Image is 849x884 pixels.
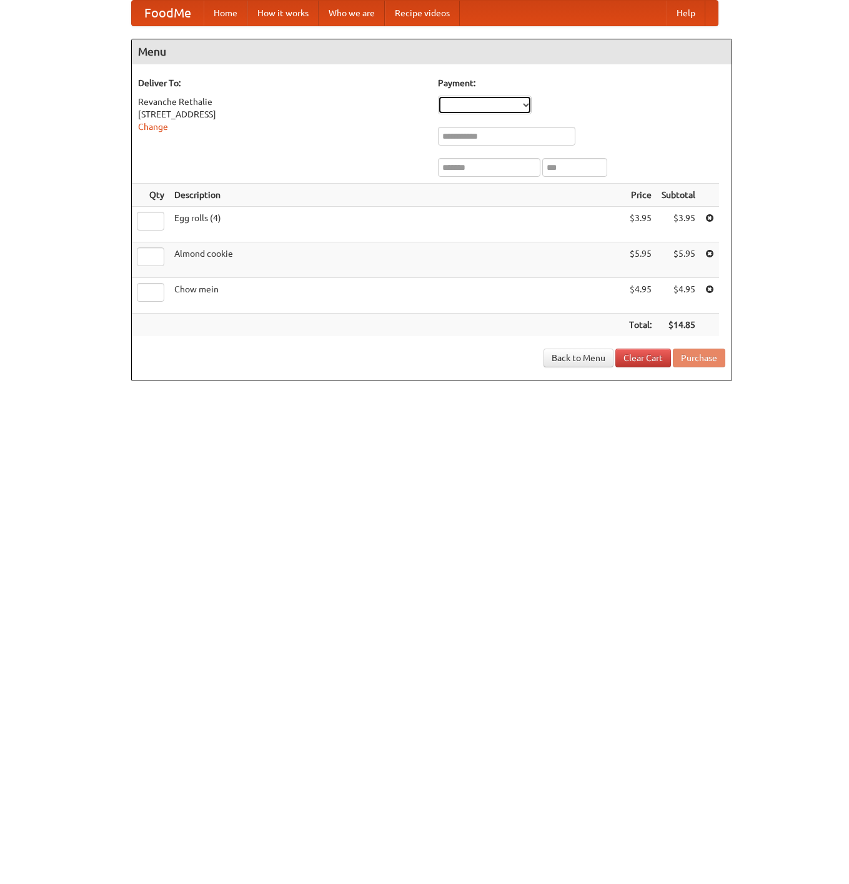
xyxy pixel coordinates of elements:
div: Revanche Rethalie [138,96,425,108]
td: Almond cookie [169,242,624,278]
a: How it works [247,1,319,26]
td: $3.95 [624,207,657,242]
a: Who we are [319,1,385,26]
td: Egg rolls (4) [169,207,624,242]
h5: Deliver To: [138,77,425,89]
a: Home [204,1,247,26]
a: Recipe videos [385,1,460,26]
a: Back to Menu [544,349,613,367]
td: Chow mein [169,278,624,314]
div: [STREET_ADDRESS] [138,108,425,121]
a: Clear Cart [615,349,671,367]
h5: Payment: [438,77,725,89]
th: Price [624,184,657,207]
td: $4.95 [657,278,700,314]
a: Change [138,122,168,132]
button: Purchase [673,349,725,367]
a: Help [667,1,705,26]
td: $4.95 [624,278,657,314]
th: Description [169,184,624,207]
th: $14.85 [657,314,700,337]
a: FoodMe [132,1,204,26]
td: $5.95 [624,242,657,278]
h4: Menu [132,39,732,64]
th: Subtotal [657,184,700,207]
td: $5.95 [657,242,700,278]
th: Total: [624,314,657,337]
td: $3.95 [657,207,700,242]
th: Qty [132,184,169,207]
